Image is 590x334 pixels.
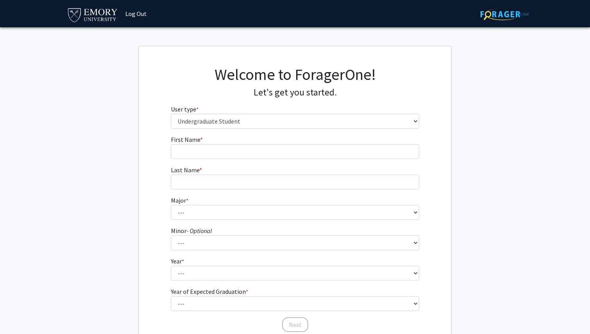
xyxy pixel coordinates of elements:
[171,256,184,266] label: Year
[171,104,199,114] label: User type
[282,317,308,332] button: Next
[171,196,188,205] label: Major
[171,87,419,98] h4: Let's get you started.
[171,287,248,296] label: Year of Expected Graduation
[480,8,529,20] img: ForagerOne Logo
[171,226,212,235] label: Minor
[171,166,199,174] span: Last Name
[67,6,119,23] img: Emory University Logo
[187,227,212,235] i: - Optional
[6,299,33,328] iframe: Chat
[171,65,419,84] h1: Welcome to ForagerOne!
[171,136,200,143] span: First Name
